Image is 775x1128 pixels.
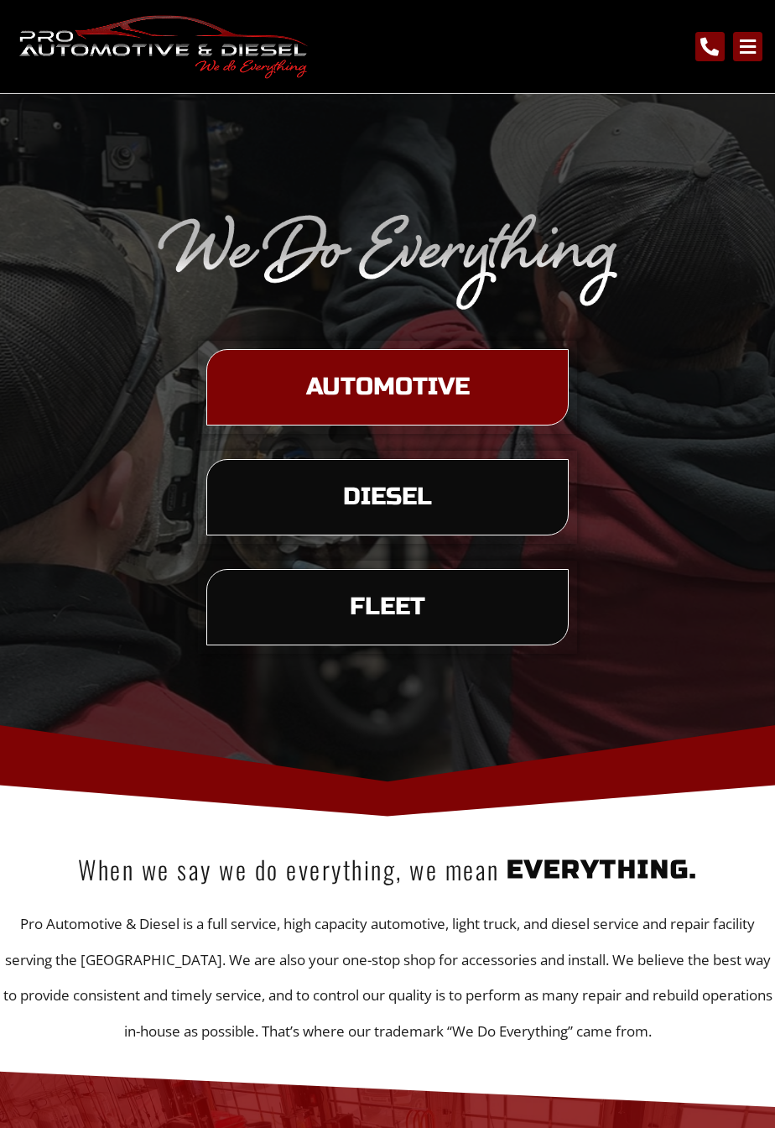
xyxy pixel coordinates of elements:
a: pro automotive and diesel home page [13,13,313,81]
span: When we say we do everything, we mean [78,850,500,888]
span: everything. [507,849,697,890]
span: Automotive [306,375,470,399]
img: The image displays the phrase "We Do Everything" in a silver, cursive font on a transparent backg... [155,207,620,311]
a: call the shop [695,32,725,61]
span: Fleet [350,595,425,619]
a: learn more about our automotive services [206,349,569,426]
a: learn more about our fleet services [206,569,569,645]
img: Logo for "Pro Automotive & Diesel" with a red outline of a car above the text and the slogan "We ... [13,13,313,81]
a: learn more about our diesel services [206,459,569,535]
span: Diesel [343,485,432,509]
a: main navigation menu [733,32,762,61]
